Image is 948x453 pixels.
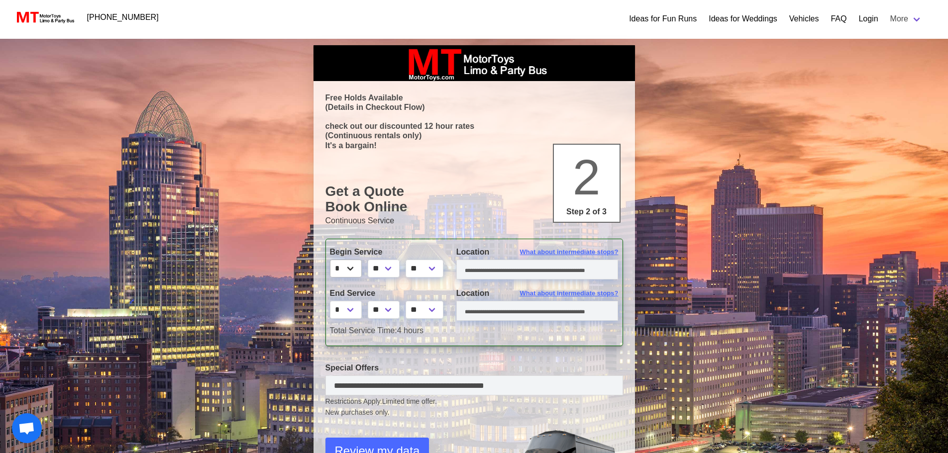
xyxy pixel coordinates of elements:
p: (Details in Checkout Flow) [325,102,623,112]
p: Free Holds Available [325,93,623,102]
a: More [884,9,928,29]
small: Restrictions Apply. [325,397,623,418]
p: It's a bargain! [325,141,623,150]
span: 2 [573,149,601,205]
h1: Get a Quote Book Online [325,183,623,215]
span: Location [456,248,490,256]
p: check out our discounted 12 hour rates [325,121,623,131]
label: End Service [330,287,441,299]
label: Begin Service [330,246,441,258]
p: (Continuous rentals only) [325,131,623,140]
a: FAQ [831,13,846,25]
p: Continuous Service [325,215,623,227]
span: Total Service Time: [330,326,397,335]
span: Location [456,289,490,297]
img: box_logo_brand.jpeg [400,45,549,81]
label: Special Offers [325,362,623,374]
span: New purchases only. [325,407,623,418]
a: Ideas for Fun Runs [629,13,697,25]
a: [PHONE_NUMBER] [81,7,165,27]
p: Step 2 of 3 [558,206,616,218]
span: What about intermediate stops? [520,288,619,298]
a: Login [858,13,878,25]
span: What about intermediate stops? [520,247,619,257]
a: Ideas for Weddings [709,13,777,25]
a: Open chat [12,413,42,443]
div: 4 hours [322,325,626,337]
img: MotorToys Logo [14,10,75,24]
a: Vehicles [789,13,819,25]
span: Limited time offer. [382,396,437,407]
